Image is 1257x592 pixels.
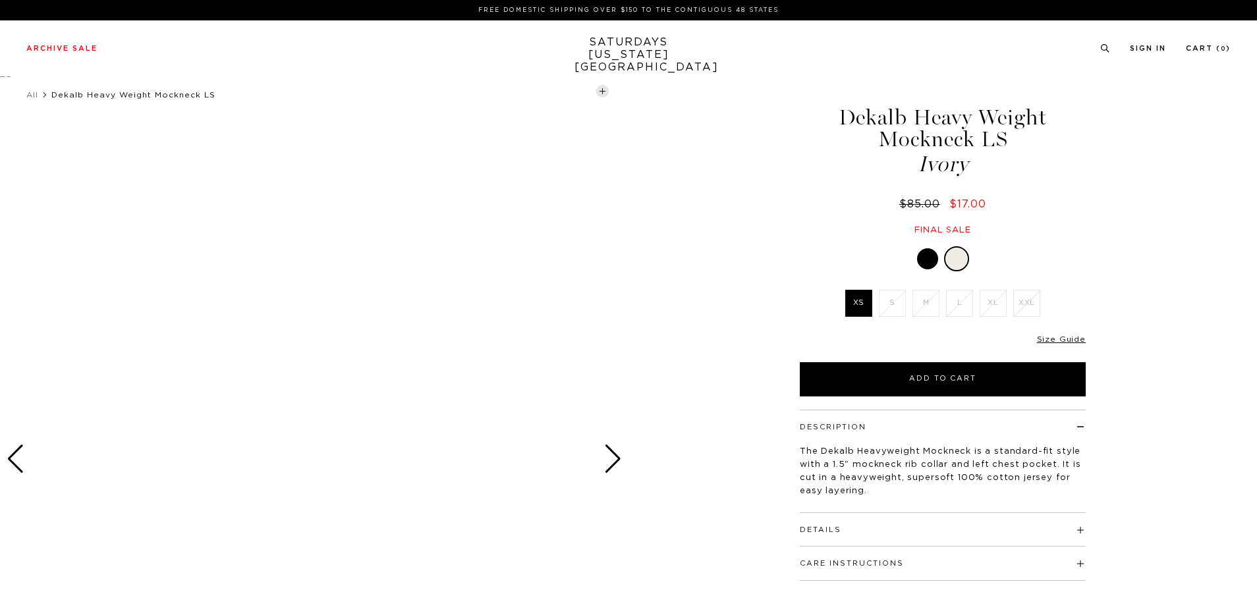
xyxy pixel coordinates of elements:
[798,225,1088,236] div: Final sale
[800,560,904,567] button: Care Instructions
[899,199,945,209] del: $85.00
[26,91,38,99] a: All
[26,45,98,52] a: Archive Sale
[1037,335,1086,343] a: Size Guide
[1186,45,1231,52] a: Cart (0)
[800,526,841,533] button: Details
[604,444,622,473] div: Next slide
[1221,46,1226,52] small: 0
[798,107,1088,175] h1: Dekalb Heavy Weight Mockneck LS
[574,36,683,74] a: SATURDAYS[US_STATE][GEOGRAPHIC_DATA]
[7,444,24,473] div: Previous slide
[32,5,1225,15] p: FREE DOMESTIC SHIPPING OVER $150 TO THE CONTIGUOUS 48 STATES
[1130,45,1166,52] a: Sign In
[949,199,986,209] span: $17.00
[798,153,1088,175] span: Ivory
[800,423,866,431] button: Description
[800,362,1086,396] button: Add to Cart
[800,445,1086,498] p: The Dekalb Heavyweight Mockneck is a standard-fit style with a 1.5" mockneck rib collar and left ...
[51,91,215,99] span: Dekalb Heavy Weight Mockneck LS
[845,290,872,317] label: XS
